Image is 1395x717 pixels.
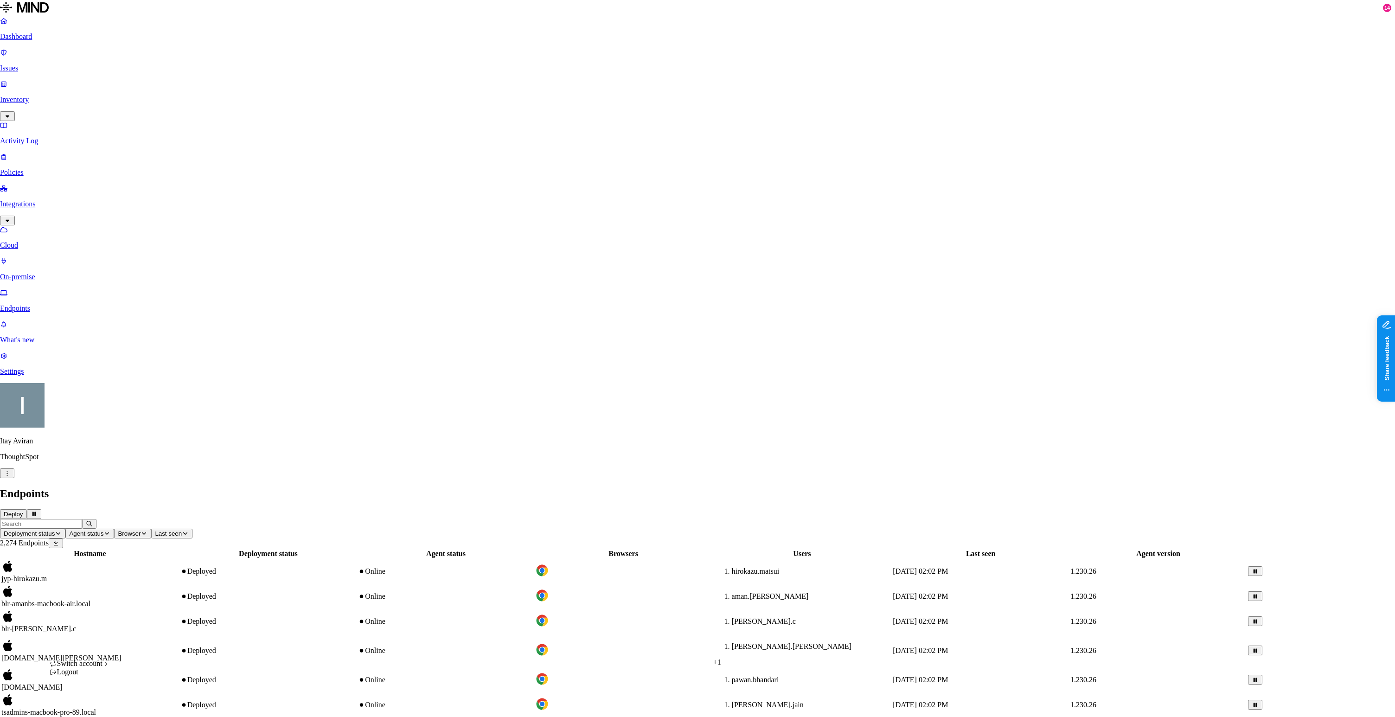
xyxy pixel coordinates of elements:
div: Deployed [180,617,357,626]
div: Last seen [893,550,1069,558]
span: [PERSON_NAME].c [732,617,796,625]
div: Deployed [180,701,357,709]
div: Online [358,617,533,626]
img: macos.svg [1,585,14,598]
span: hirokazu.matsui [732,567,780,575]
div: Logout [50,668,110,676]
div: 14 [1383,4,1391,12]
span: [DATE] 02:02 PM [893,676,948,684]
span: 1.230.26 [1070,647,1096,654]
span: 1.230.26 [1070,617,1096,625]
span: 1.230.26 [1070,701,1096,709]
img: macos.svg [1,639,14,652]
img: macos.svg [1,610,14,623]
span: [DATE] 02:02 PM [893,567,948,575]
span: [PERSON_NAME].jain [732,701,804,709]
div: Deployed [180,592,357,601]
span: Browser [118,530,141,537]
div: Deployed [180,567,357,576]
span: Deployment status [4,530,55,537]
span: [DATE] 02:02 PM [893,617,948,625]
span: [DOMAIN_NAME][PERSON_NAME] [1,654,122,662]
span: blr-[PERSON_NAME].c [1,625,76,633]
span: Last seen [155,530,182,537]
span: [DOMAIN_NAME] [1,683,63,691]
div: Hostname [1,550,179,558]
div: Deployed [180,647,357,655]
div: Online [358,676,533,684]
img: chrome.svg [536,698,549,711]
span: [DATE] 02:02 PM [893,701,948,709]
div: Deployed [180,676,357,684]
div: Deployment status [180,550,357,558]
span: [PERSON_NAME].[PERSON_NAME] [732,642,851,650]
span: pawan.bhandari [732,676,779,684]
img: chrome.svg [536,672,549,685]
div: Browsers [536,550,711,558]
span: Agent status [69,530,103,537]
span: tsadmins-macbook-pro-89.local [1,708,96,716]
div: Users [713,550,891,558]
img: chrome.svg [536,564,549,577]
div: Agent status [358,550,533,558]
img: chrome.svg [536,614,549,627]
div: Agent version [1070,550,1246,558]
div: Online [358,647,533,655]
span: 1.230.26 [1070,592,1096,600]
span: 1.230.26 [1070,676,1096,684]
span: 1.230.26 [1070,567,1096,575]
img: macos.svg [1,668,14,681]
img: chrome.svg [536,643,549,656]
span: Switch account [57,659,102,667]
img: macos.svg [1,560,14,573]
span: + 1 [713,658,721,666]
img: macos.svg [1,693,14,706]
span: aman.[PERSON_NAME] [732,592,809,600]
div: Online [358,701,533,709]
span: [DATE] 02:02 PM [893,592,948,600]
span: blr-amanbs-macbook-air.local [1,600,90,608]
span: [DATE] 02:02 PM [893,647,948,654]
span: jyp-hirokazu.m [1,575,47,583]
img: chrome.svg [536,589,549,602]
div: Online [358,567,533,576]
div: Online [358,592,533,601]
